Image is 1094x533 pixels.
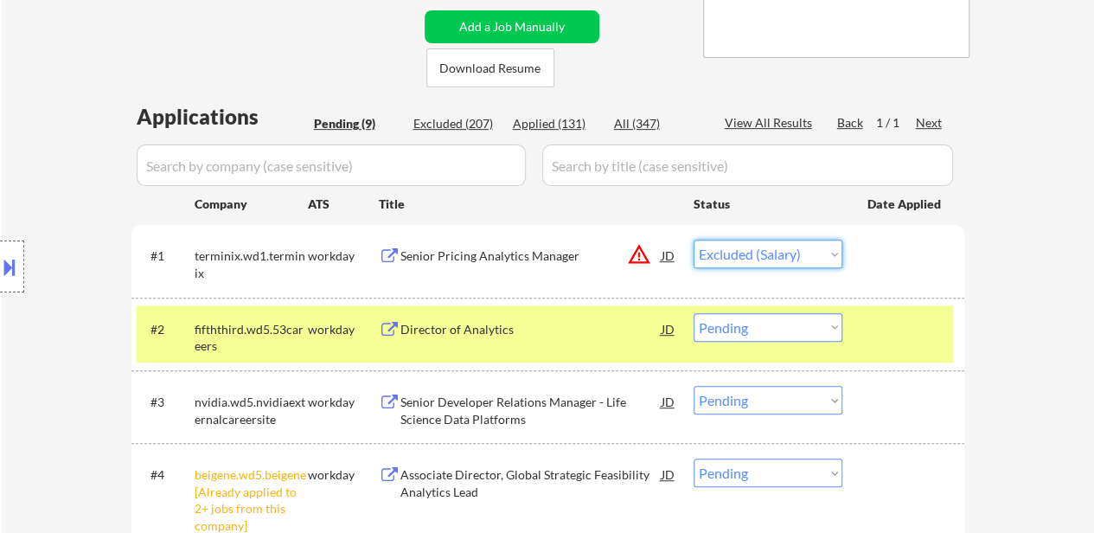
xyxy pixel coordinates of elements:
[660,386,677,417] div: JD
[660,240,677,271] div: JD
[150,466,181,484] div: #4
[426,48,554,87] button: Download Resume
[542,144,953,186] input: Search by title (case sensitive)
[400,394,662,427] div: Senior Developer Relations Manager - Life Science Data Platforms
[314,115,400,132] div: Pending (9)
[400,466,662,500] div: Associate Director, Global Strategic Feasibility Analytics Lead
[867,196,944,213] div: Date Applied
[425,10,599,43] button: Add a Job Manually
[308,394,379,411] div: workday
[837,114,865,132] div: Back
[400,321,662,338] div: Director of Analytics
[308,321,379,338] div: workday
[660,459,677,490] div: JD
[137,144,526,186] input: Search by company (case sensitive)
[627,242,651,266] button: warning_amber
[725,114,817,132] div: View All Results
[308,466,379,484] div: workday
[308,247,379,265] div: workday
[413,115,500,132] div: Excluded (207)
[876,114,916,132] div: 1 / 1
[308,196,379,213] div: ATS
[513,115,599,132] div: Applied (131)
[916,114,944,132] div: Next
[379,196,677,213] div: Title
[614,115,701,132] div: All (347)
[660,313,677,344] div: JD
[400,247,662,265] div: Senior Pricing Analytics Manager
[694,188,842,219] div: Status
